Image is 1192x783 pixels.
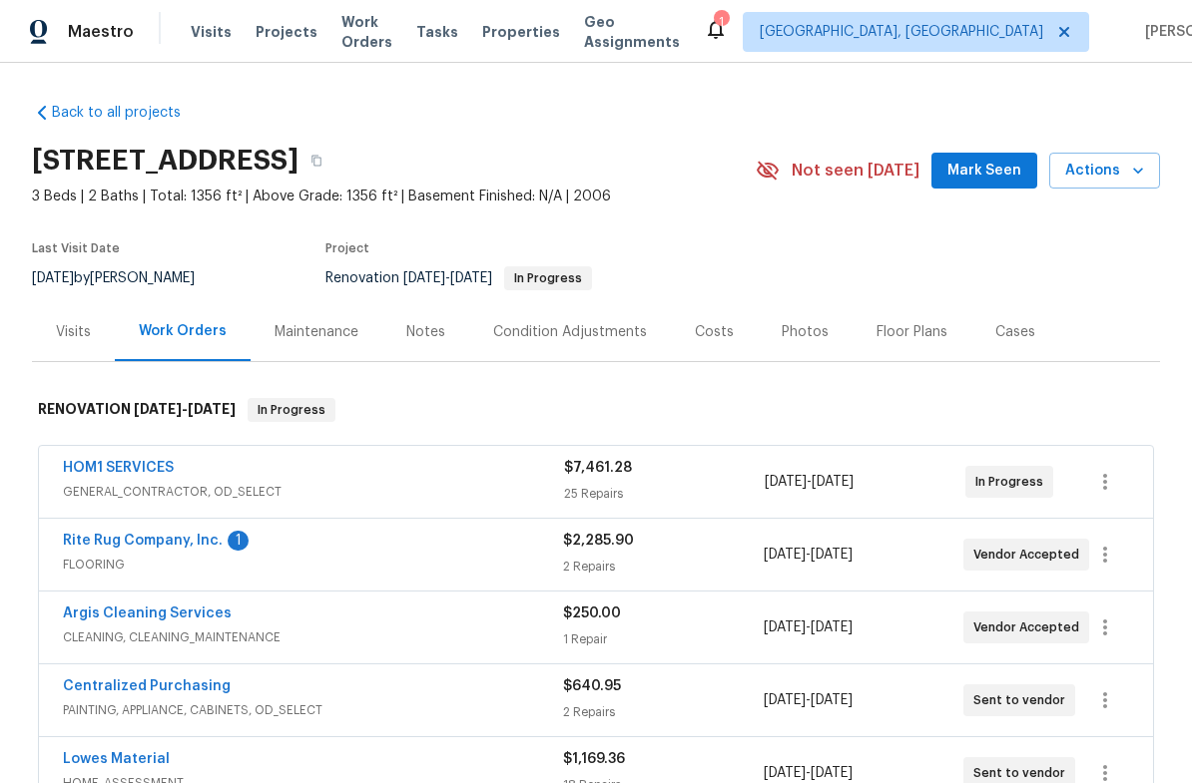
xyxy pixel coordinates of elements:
[482,22,560,42] span: Properties
[931,153,1037,190] button: Mark Seen
[973,545,1087,565] span: Vendor Accepted
[139,321,227,341] div: Work Orders
[764,766,806,780] span: [DATE]
[973,763,1073,783] span: Sent to vendor
[765,472,854,492] span: -
[298,143,334,179] button: Copy Address
[403,271,492,285] span: -
[811,620,853,634] span: [DATE]
[416,25,458,39] span: Tasks
[564,484,765,504] div: 25 Repairs
[811,548,853,562] span: [DATE]
[563,679,621,693] span: $640.95
[63,555,563,575] span: FLOORING
[32,271,74,285] span: [DATE]
[493,322,647,342] div: Condition Adjustments
[32,103,224,123] a: Back to all projects
[63,627,563,647] span: CLEANING, CLEANING_MAINTENANCE
[228,531,249,551] div: 1
[563,702,763,722] div: 2 Repairs
[1049,153,1160,190] button: Actions
[325,271,592,285] span: Renovation
[250,400,333,420] span: In Progress
[341,12,392,52] span: Work Orders
[782,322,829,342] div: Photos
[134,402,182,416] span: [DATE]
[584,12,680,52] span: Geo Assignments
[68,22,134,42] span: Maestro
[812,475,854,489] span: [DATE]
[695,322,734,342] div: Costs
[973,617,1087,637] span: Vendor Accepted
[63,700,563,720] span: PAINTING, APPLIANCE, CABINETS, OD_SELECT
[1065,159,1144,184] span: Actions
[134,402,236,416] span: -
[975,472,1051,492] span: In Progress
[764,693,806,707] span: [DATE]
[877,322,947,342] div: Floor Plans
[63,461,174,475] a: HOM1 SERVICES
[63,606,232,620] a: Argis Cleaning Services
[973,690,1073,710] span: Sent to vendor
[563,606,621,620] span: $250.00
[256,22,317,42] span: Projects
[38,398,236,422] h6: RENOVATION
[764,617,853,637] span: -
[403,271,445,285] span: [DATE]
[760,22,1043,42] span: [GEOGRAPHIC_DATA], [GEOGRAPHIC_DATA]
[63,752,170,766] a: Lowes Material
[765,475,807,489] span: [DATE]
[563,557,763,577] div: 2 Repairs
[32,187,756,206] span: 3 Beds | 2 Baths | Total: 1356 ft² | Above Grade: 1356 ft² | Basement Finished: N/A | 2006
[564,461,632,475] span: $7,461.28
[63,482,564,502] span: GENERAL_CONTRACTOR, OD_SELECT
[56,322,91,342] div: Visits
[764,763,853,783] span: -
[32,266,219,290] div: by [PERSON_NAME]
[811,766,853,780] span: [DATE]
[563,752,625,766] span: $1,169.36
[406,322,445,342] div: Notes
[191,22,232,42] span: Visits
[764,620,806,634] span: [DATE]
[792,161,919,181] span: Not seen [DATE]
[563,629,763,649] div: 1 Repair
[188,402,236,416] span: [DATE]
[764,548,806,562] span: [DATE]
[32,378,1160,442] div: RENOVATION [DATE]-[DATE]In Progress
[563,534,634,548] span: $2,285.90
[714,12,728,32] div: 1
[325,242,369,254] span: Project
[764,545,853,565] span: -
[32,151,298,171] h2: [STREET_ADDRESS]
[32,242,120,254] span: Last Visit Date
[450,271,492,285] span: [DATE]
[63,534,223,548] a: Rite Rug Company, Inc.
[764,690,853,710] span: -
[995,322,1035,342] div: Cases
[811,693,853,707] span: [DATE]
[947,159,1021,184] span: Mark Seen
[63,679,231,693] a: Centralized Purchasing
[506,272,590,284] span: In Progress
[275,322,358,342] div: Maintenance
